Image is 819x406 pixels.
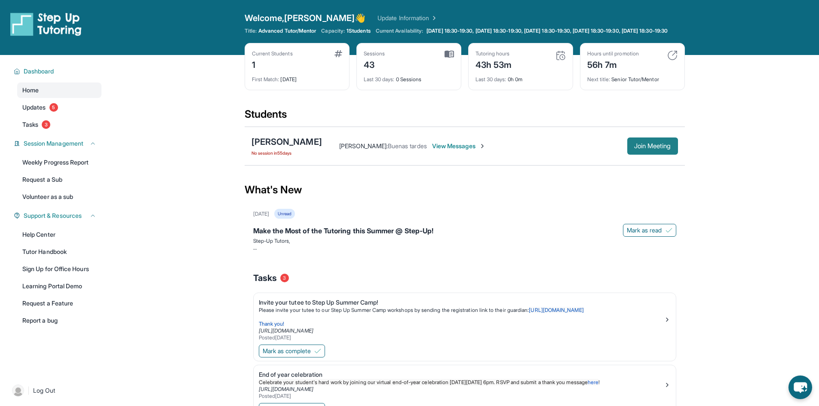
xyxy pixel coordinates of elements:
[28,385,30,396] span: |
[334,50,342,57] img: card
[587,76,610,82] span: Next title :
[364,57,385,71] div: 43
[388,142,427,150] span: Buenas tardes
[339,142,388,150] span: [PERSON_NAME] :
[22,120,38,129] span: Tasks
[17,172,101,187] a: Request a Sub
[17,155,101,170] a: Weekly Progress Report
[347,27,371,34] span: 1 Students
[475,57,512,71] div: 43h 53m
[252,136,322,148] div: [PERSON_NAME]
[17,296,101,311] a: Request a Feature
[259,386,313,392] a: [URL][DOMAIN_NAME]
[259,307,664,314] p: Please invite your tutee to our Step Up Summer Camp workshops by sending the registration link to...
[259,298,664,307] div: Invite your tutee to Step Up Summer Camp!
[253,238,676,244] p: Step-Up Tutors,
[587,71,678,83] div: Senior Tutor/Mentor
[258,27,316,34] span: Advanced Tutor/Mentor
[253,211,269,217] div: [DATE]
[252,50,293,57] div: Current Students
[252,71,342,83] div: [DATE]
[254,293,676,343] a: Invite your tutee to Step Up Summer Camp!Please invite your tutee to our Step Up Summer Camp work...
[432,142,486,150] span: View Messages
[17,244,101,259] a: Tutor Handbook
[479,143,486,150] img: Chevron-Right
[17,261,101,277] a: Sign Up for Office Hours
[20,211,96,220] button: Support & Resources
[253,226,676,238] div: Make the Most of the Tutoring this Summer @ Step-Up!
[22,86,39,95] span: Home
[259,379,588,385] span: Celebrate your student's hard work by joining our virtual end-of-year celebration [DATE][DATE] 6p...
[634,143,671,149] span: Join Meeting
[20,67,96,76] button: Dashboard
[17,117,101,132] a: Tasks3
[17,313,101,328] a: Report a bug
[475,76,506,82] span: Last 30 days :
[17,189,101,205] a: Volunteer as a sub
[555,50,566,61] img: card
[259,327,313,334] a: [URL][DOMAIN_NAME]
[17,227,101,242] a: Help Center
[24,139,83,148] span: Session Management
[259,334,664,341] div: Posted [DATE]
[20,139,96,148] button: Session Management
[529,307,583,313] a: [URL][DOMAIN_NAME]
[49,103,58,112] span: 5
[377,14,438,22] a: Update Information
[245,27,257,34] span: Title:
[245,12,366,24] span: Welcome, [PERSON_NAME] 👋
[17,278,101,294] a: Learning Portal Demo
[259,379,664,386] p: !
[475,50,512,57] div: Tutoring hours
[587,50,639,57] div: Hours until promotion
[280,274,289,282] span: 3
[253,272,277,284] span: Tasks
[263,347,311,355] span: Mark as complete
[364,76,395,82] span: Last 30 days :
[22,103,46,112] span: Updates
[9,381,101,400] a: |Log Out
[252,150,322,156] span: No session in 55 days
[321,27,345,34] span: Capacity:
[314,348,321,354] img: Mark as complete
[10,12,82,36] img: logo
[429,14,438,22] img: Chevron Right
[588,379,598,385] a: here
[627,226,662,235] span: Mark as read
[245,171,685,209] div: What's New
[254,365,676,401] a: End of year celebrationCelebrate your student's hard work by joining our virtual end-of-year cele...
[666,227,672,234] img: Mark as read
[42,120,50,129] span: 3
[252,57,293,71] div: 1
[24,211,82,220] span: Support & Resources
[259,345,325,357] button: Mark as complete
[788,375,812,399] button: chat-button
[425,27,669,34] a: [DATE] 18:30-19:30, [DATE] 18:30-19:30, [DATE] 18:30-19:30, [DATE] 18:30-19:30, [DATE] 18:30-19:30
[259,370,664,379] div: End of year celebration
[475,71,566,83] div: 0h 0m
[245,107,685,126] div: Students
[259,393,664,400] div: Posted [DATE]
[376,27,423,34] span: Current Availability:
[364,50,385,57] div: Sessions
[17,82,101,98] a: Home
[364,71,454,83] div: 0 Sessions
[667,50,678,61] img: card
[17,100,101,115] a: Updates5
[274,209,295,219] div: Unread
[24,67,54,76] span: Dashboard
[12,385,24,397] img: user-img
[33,386,55,395] span: Log Out
[426,27,668,34] span: [DATE] 18:30-19:30, [DATE] 18:30-19:30, [DATE] 18:30-19:30, [DATE] 18:30-19:30, [DATE] 18:30-19:30
[587,57,639,71] div: 56h 7m
[259,321,285,327] span: Thank you!
[623,224,676,237] button: Mark as read
[445,50,454,58] img: card
[627,137,678,155] button: Join Meeting
[252,76,279,82] span: First Match :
